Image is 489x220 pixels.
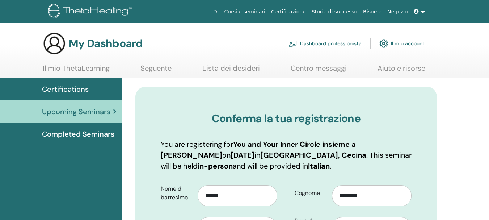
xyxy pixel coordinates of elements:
[198,161,233,171] b: in-person
[202,64,260,78] a: Lista dei desideri
[260,150,366,160] b: [GEOGRAPHIC_DATA], Cecina
[42,84,89,95] span: Certifications
[384,5,410,18] a: Negozio
[288,36,362,51] a: Dashboard professionista
[43,64,110,78] a: Il mio ThetaLearning
[222,5,268,18] a: Corsi e seminari
[210,5,222,18] a: Di
[155,182,198,204] label: Nome di battesimo
[42,106,110,117] span: Upcoming Seminars
[48,4,134,20] img: logo.png
[161,140,356,160] b: You and Your Inner Circle insieme a [PERSON_NAME]
[161,139,412,171] p: You are registering for on in . This seminar will be held and will be provided in .
[379,37,388,50] img: cog.svg
[291,64,347,78] a: Centro messaggi
[309,5,360,18] a: Storie di successo
[360,5,384,18] a: Risorse
[42,129,114,140] span: Completed Seminars
[231,150,254,160] b: [DATE]
[308,161,330,171] b: Italian
[268,5,309,18] a: Certificazione
[288,40,297,47] img: chalkboard-teacher.svg
[161,112,412,125] h3: Conferma la tua registrazione
[43,32,66,55] img: generic-user-icon.jpg
[69,37,143,50] h3: My Dashboard
[378,64,425,78] a: Aiuto e risorse
[140,64,172,78] a: Seguente
[289,186,332,200] label: Cognome
[379,36,425,51] a: Il mio account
